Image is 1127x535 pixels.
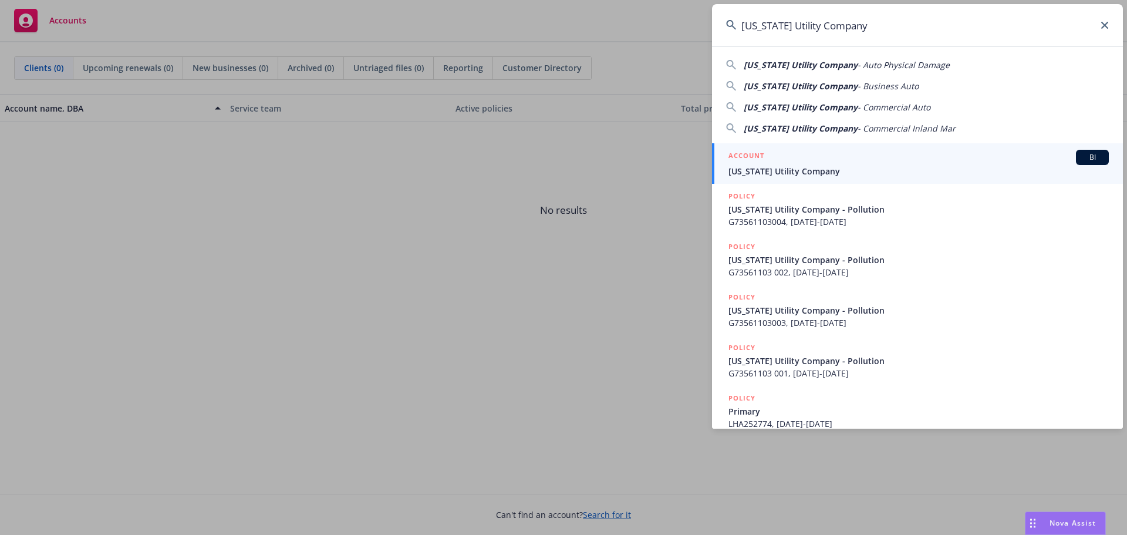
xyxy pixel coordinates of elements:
[728,254,1109,266] span: [US_STATE] Utility Company - Pollution
[744,80,858,92] span: [US_STATE] Utility Company
[728,266,1109,278] span: G73561103 002, [DATE]-[DATE]
[728,367,1109,379] span: G73561103 001, [DATE]-[DATE]
[728,190,755,202] h5: POLICY
[728,418,1109,430] span: LHA252774, [DATE]-[DATE]
[728,291,755,303] h5: POLICY
[744,102,858,113] span: [US_STATE] Utility Company
[728,203,1109,216] span: [US_STATE] Utility Company - Pollution
[858,59,950,70] span: - Auto Physical Damage
[728,392,755,404] h5: POLICY
[728,165,1109,177] span: [US_STATE] Utility Company
[1081,152,1104,163] span: BI
[712,4,1123,46] input: Search...
[728,405,1109,418] span: Primary
[1025,512,1040,534] div: Drag to move
[728,342,755,354] h5: POLICY
[712,184,1123,234] a: POLICY[US_STATE] Utility Company - PollutionG73561103004, [DATE]-[DATE]
[744,123,858,134] span: [US_STATE] Utility Company
[712,234,1123,285] a: POLICY[US_STATE] Utility Company - PollutionG73561103 002, [DATE]-[DATE]
[744,59,858,70] span: [US_STATE] Utility Company
[712,335,1123,386] a: POLICY[US_STATE] Utility Company - PollutionG73561103 001, [DATE]-[DATE]
[712,285,1123,335] a: POLICY[US_STATE] Utility Company - PollutionG73561103003, [DATE]-[DATE]
[728,150,764,164] h5: ACCOUNT
[728,355,1109,367] span: [US_STATE] Utility Company - Pollution
[712,386,1123,436] a: POLICYPrimaryLHA252774, [DATE]-[DATE]
[858,123,956,134] span: - Commercial Inland Mar
[728,317,1109,329] span: G73561103003, [DATE]-[DATE]
[728,241,755,253] h5: POLICY
[1050,518,1096,528] span: Nova Assist
[858,102,930,113] span: - Commercial Auto
[712,143,1123,184] a: ACCOUNTBI[US_STATE] Utility Company
[728,216,1109,228] span: G73561103004, [DATE]-[DATE]
[728,304,1109,317] span: [US_STATE] Utility Company - Pollution
[1025,512,1106,535] button: Nova Assist
[858,80,919,92] span: - Business Auto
